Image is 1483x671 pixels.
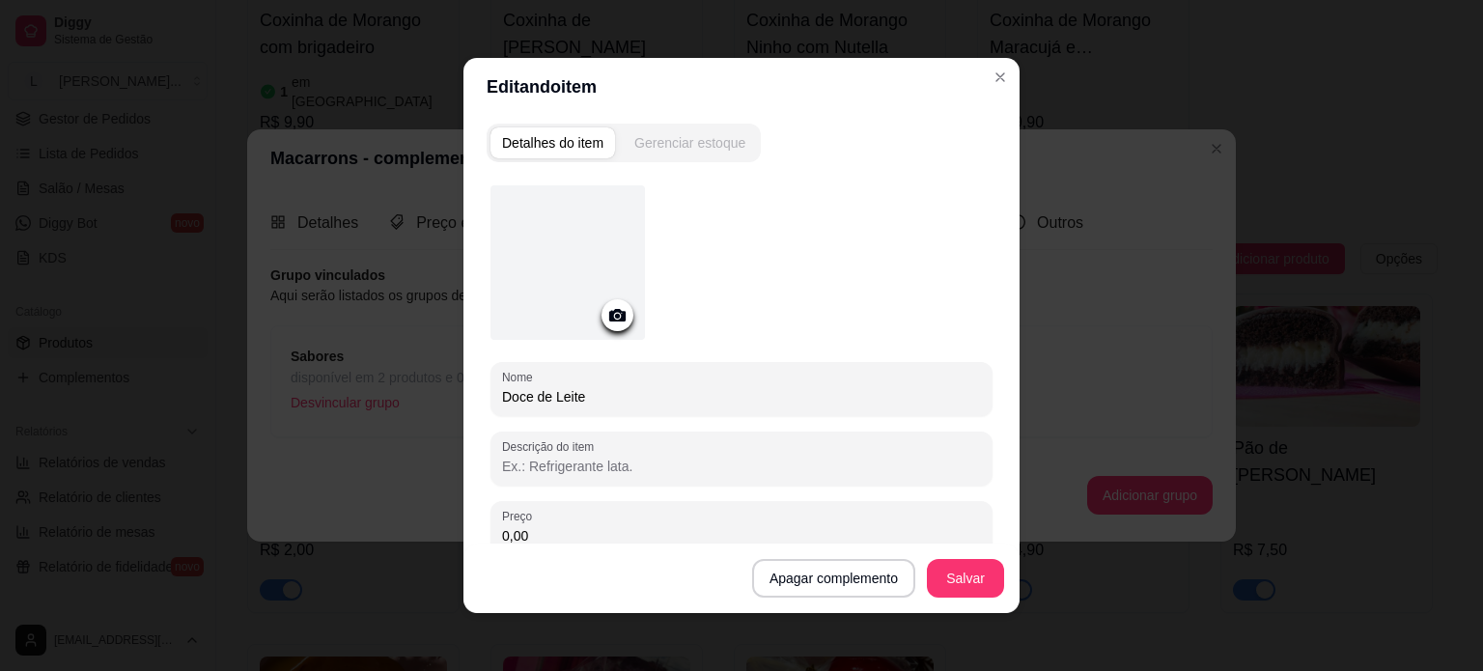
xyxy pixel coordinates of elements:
[502,438,601,455] label: Descrição do item
[502,526,981,545] input: Preço
[752,559,915,598] button: Apagar complemento
[502,457,981,476] input: Descrição do item
[487,124,996,162] div: complement-group
[927,559,1004,598] button: Salvar
[487,124,761,162] div: complement-group
[985,62,1016,93] button: Close
[502,369,540,385] label: Nome
[502,387,981,406] input: Nome
[502,508,539,524] label: Preço
[502,133,603,153] div: Detalhes do item
[463,58,1020,116] header: Editando item
[634,133,745,153] div: Gerenciar estoque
